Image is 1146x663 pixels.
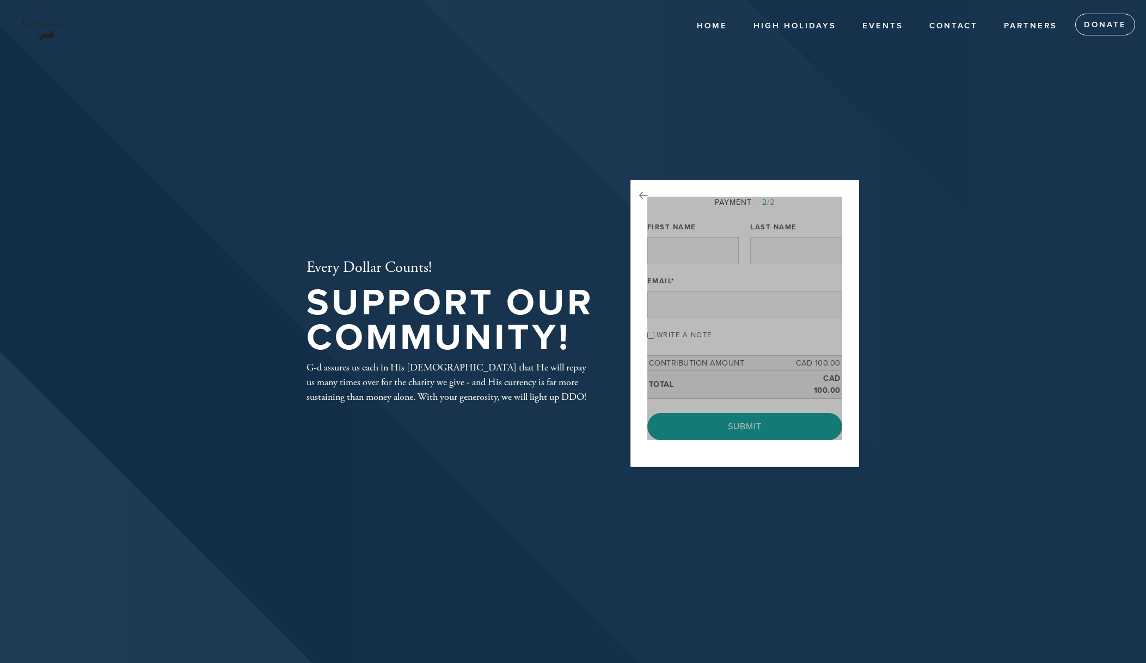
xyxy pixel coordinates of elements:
a: Contact [921,16,986,37]
img: Shulounge%20Logo%20HQ%20%28no%20background%29.png [16,5,67,45]
a: High Holidays [745,16,844,37]
a: Home [689,16,736,37]
a: Partners [996,16,1065,37]
a: Donate [1075,14,1135,35]
div: G-d assures us each in His [DEMOGRAPHIC_DATA] that He will repay us many times over for the chari... [307,360,595,404]
h1: Support our Community! [307,285,595,356]
a: Events [854,16,911,37]
h2: Every Dollar Counts! [307,259,595,277]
